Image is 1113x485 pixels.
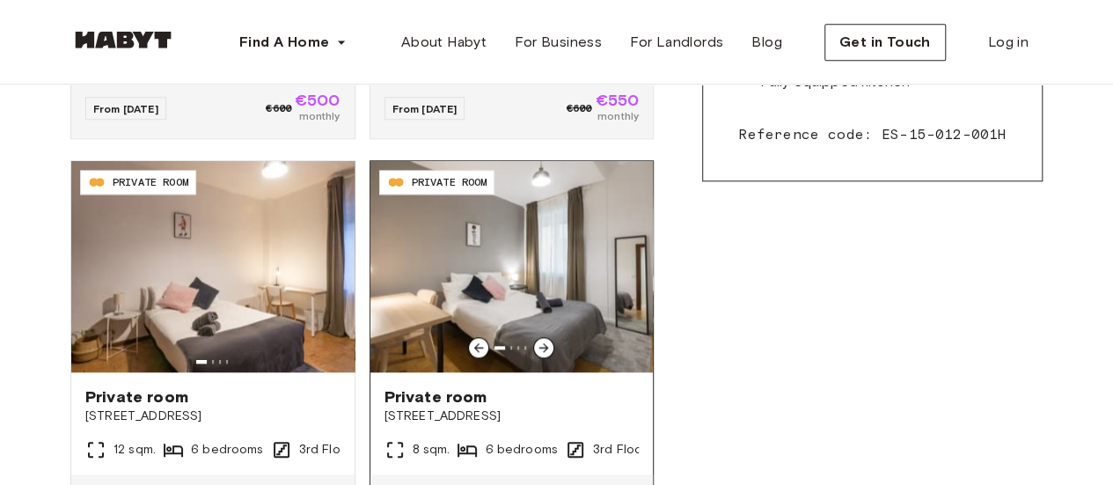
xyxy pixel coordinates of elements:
[595,92,639,108] span: €550
[738,124,1007,145] span: Reference code: ES-15-012-001H
[616,25,737,60] a: For Landlords
[387,25,501,60] a: About Habyt
[759,75,909,89] span: Fully equipped kitchen
[239,32,329,53] span: Find A Home
[71,161,355,372] img: Image of the room
[485,441,558,459] span: 6 bedrooms
[266,100,291,116] span: €600
[988,32,1029,53] span: Log in
[401,32,487,53] span: About Habyt
[85,408,340,425] span: [STREET_ADDRESS]
[630,32,723,53] span: For Landlords
[93,102,158,115] span: From [DATE]
[299,441,353,459] span: 3rd Floor
[384,386,640,408] span: Private room
[412,174,487,190] span: PRIVATE ROOM
[384,408,640,425] span: [STREET_ADDRESS]
[567,100,592,116] span: €600
[70,31,176,48] img: Habyt
[824,24,946,61] button: Get in Touch
[85,386,340,408] span: Private room
[295,92,340,108] span: €500
[392,102,458,115] span: From [DATE]
[501,25,616,60] a: For Business
[295,108,340,124] span: monthly
[370,161,654,372] img: Image of the room
[225,25,361,60] button: Find A Home
[191,441,264,459] span: 6 bedrooms
[751,32,782,53] span: Blog
[113,174,188,190] span: PRIVATE ROOM
[113,441,156,459] span: 12 sqm.
[839,32,931,53] span: Get in Touch
[413,441,450,459] span: 8 sqm.
[974,25,1043,60] a: Log in
[737,25,796,60] a: Blog
[595,108,639,124] span: monthly
[593,441,647,459] span: 3rd Floor
[515,32,602,53] span: For Business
